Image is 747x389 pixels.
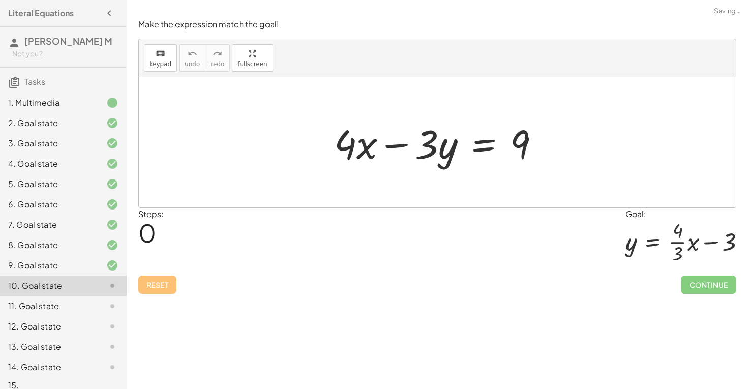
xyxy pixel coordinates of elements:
i: Task finished and correct. [106,178,118,190]
span: undo [185,61,200,68]
button: undoundo [179,44,205,72]
i: Task finished and correct. [106,239,118,251]
div: Not you? [12,49,118,59]
span: Tasks [24,76,45,87]
i: Task not started. [106,341,118,353]
div: 12. Goal state [8,320,90,333]
button: fullscreen [232,44,273,72]
i: Task not started. [106,280,118,292]
i: Task finished and correct. [106,117,118,129]
i: Task finished. [106,97,118,109]
div: 11. Goal state [8,300,90,312]
span: Saving… [714,6,741,16]
button: keyboardkeypad [144,44,177,72]
i: Task finished and correct. [106,198,118,211]
i: Task finished and correct. [106,259,118,272]
div: 7. Goal state [8,219,90,231]
span: redo [211,61,224,68]
i: Task not started. [106,320,118,333]
div: 6. Goal state [8,198,90,211]
i: undo [188,48,197,60]
span: [PERSON_NAME] M [24,35,112,47]
div: 2. Goal state [8,117,90,129]
span: 0 [138,217,156,248]
i: Task finished and correct. [106,219,118,231]
div: 9. Goal state [8,259,90,272]
p: Make the expression match the goal! [138,19,736,31]
i: Task not started. [106,361,118,373]
div: Goal: [625,208,736,220]
div: 8. Goal state [8,239,90,251]
div: 10. Goal state [8,280,90,292]
button: redoredo [205,44,230,72]
i: Task finished and correct. [106,158,118,170]
div: 3. Goal state [8,137,90,149]
div: 13. Goal state [8,341,90,353]
h4: Literal Equations [8,7,74,19]
span: fullscreen [237,61,267,68]
div: 14. Goal state [8,361,90,373]
i: Task not started. [106,300,118,312]
i: keyboard [156,48,165,60]
i: Task finished and correct. [106,137,118,149]
div: 5. Goal state [8,178,90,190]
label: Steps: [138,208,164,219]
div: 4. Goal state [8,158,90,170]
div: 1. Multimedia [8,97,90,109]
span: keypad [150,61,172,68]
i: redo [213,48,222,60]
